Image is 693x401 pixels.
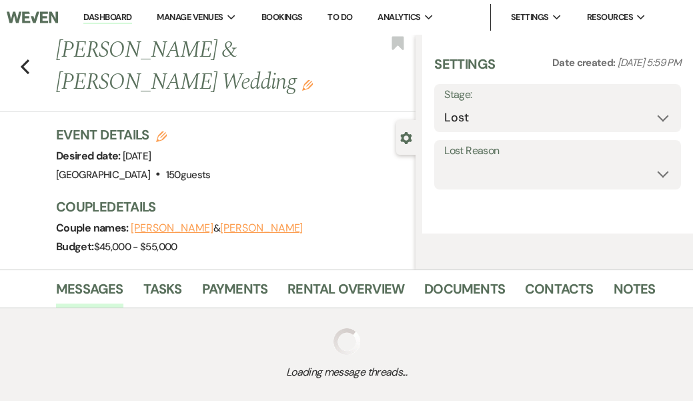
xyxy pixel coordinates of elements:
span: Resources [587,11,633,24]
a: Messages [56,278,123,308]
a: Payments [202,278,268,308]
span: & [131,222,303,235]
img: Weven Logo [7,3,57,31]
span: Couple names: [56,221,131,235]
button: [PERSON_NAME] [220,223,303,234]
a: To Do [327,11,352,23]
span: [DATE] 5:59 PM [618,56,681,69]
span: Loading message threads... [56,364,637,380]
a: Documents [424,278,505,308]
a: Notes [614,278,656,308]
span: Budget: [56,240,94,254]
button: Close lead details [400,131,412,143]
h3: Settings [434,55,495,84]
h1: [PERSON_NAME] & [PERSON_NAME] Wedding [56,35,339,98]
button: Edit [302,79,313,91]
label: Lost Reason [444,141,671,161]
a: Contacts [525,278,594,308]
h3: Event Details [56,125,211,144]
span: $45,000 - $55,000 [94,240,177,254]
a: Bookings [261,11,303,23]
span: [GEOGRAPHIC_DATA] [56,168,150,181]
span: Date created: [552,56,618,69]
a: Rental Overview [287,278,404,308]
span: 150 guests [166,168,211,181]
span: Analytics [378,11,420,24]
span: Manage Venues [157,11,223,24]
label: Stage: [444,85,671,105]
span: [DATE] [123,149,151,163]
span: Settings [511,11,549,24]
h3: Couple Details [56,197,402,216]
button: [PERSON_NAME] [131,223,213,234]
span: Desired date: [56,149,123,163]
a: Dashboard [83,11,131,24]
img: loading spinner [333,328,360,355]
a: Tasks [143,278,182,308]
